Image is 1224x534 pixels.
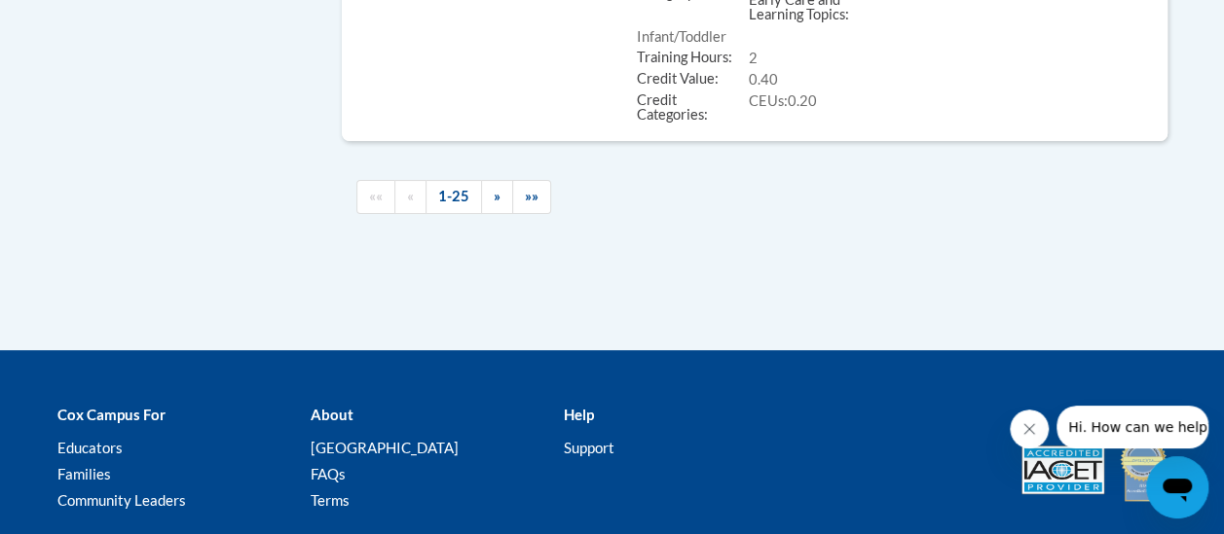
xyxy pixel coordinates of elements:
[494,188,501,204] span: »
[636,69,748,90] span: Credit Value:
[636,90,748,126] span: Credit Categories:
[636,48,748,69] span: Training Hours:
[310,491,349,509] a: Terms
[563,439,613,456] a: Support
[310,406,352,423] b: About
[12,14,158,29] span: Hi. How can we help?
[787,92,816,109] span: 0.20
[310,465,345,482] a: FAQs
[748,50,757,66] span: 2
[426,180,482,214] a: 1-25
[57,491,186,509] a: Community Leaders
[636,28,725,45] span: Infant/Toddler
[1146,456,1208,518] iframe: Button to launch messaging window
[1021,445,1104,494] img: Accredited IACET® Provider
[1010,409,1049,448] iframe: Close message
[369,188,383,204] span: ««
[57,406,166,423] b: Cox Campus For
[394,180,427,214] a: Previous
[525,188,538,204] span: »»
[407,188,414,204] span: «
[57,439,123,456] a: Educators
[57,465,111,482] a: Families
[748,92,787,109] span: CEUs
[748,71,777,88] span: 0.40
[512,180,551,214] a: End
[310,439,458,456] a: [GEOGRAPHIC_DATA]
[356,180,395,214] a: Begining
[481,180,513,214] a: Next
[1119,436,1168,504] img: IDA® Accredited
[563,406,593,423] b: Help
[1057,406,1208,448] iframe: Message from company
